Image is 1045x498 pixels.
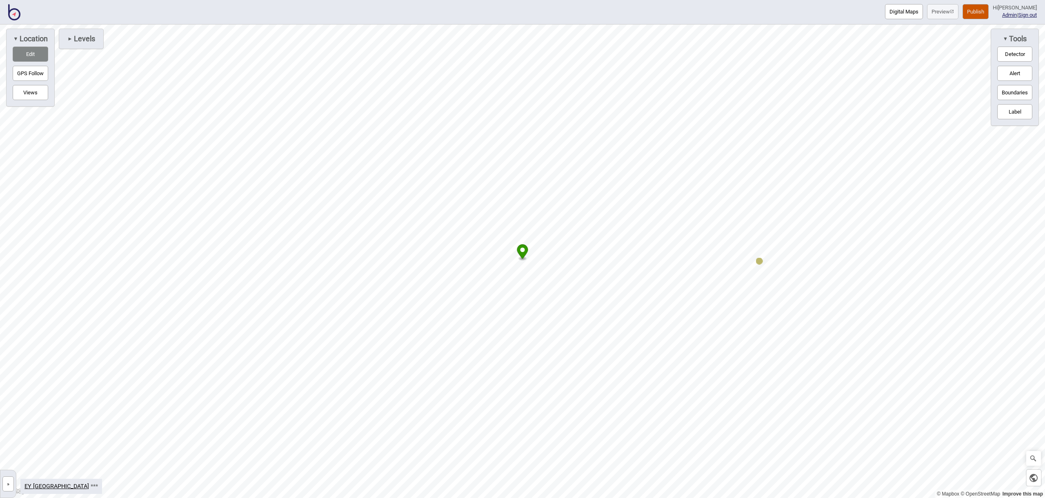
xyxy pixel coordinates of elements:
[13,85,48,100] button: Views
[997,104,1032,119] button: Label
[2,476,14,491] button: »
[997,66,1032,81] button: Alert
[18,34,48,43] span: Location
[927,4,958,19] button: Preview
[73,34,95,43] span: Levels
[961,491,1000,497] a: OpenStreetMap
[885,4,923,19] button: Digital Maps
[937,491,959,497] a: Mapbox
[13,36,18,42] span: ▼
[517,244,528,261] div: Map marker
[993,4,1037,11] div: Hi [PERSON_NAME]
[8,4,20,20] img: BindiMaps CMS
[756,258,763,265] div: Map marker
[67,36,72,42] span: ►
[13,66,48,81] button: GPS Follow
[0,479,16,487] a: »
[997,85,1032,100] button: Boundaries
[1003,36,1008,42] span: ▼
[997,47,1032,62] button: Detector
[13,47,48,62] button: Edit
[2,486,38,496] a: Mapbox logo
[1018,12,1037,18] button: Sign out
[1003,491,1043,497] a: Map feedback
[1002,12,1017,18] a: Admin
[927,4,958,19] a: Previewpreview
[24,483,89,490] a: EY [GEOGRAPHIC_DATA]
[1008,34,1027,43] span: Tools
[1002,12,1018,18] span: |
[950,9,954,13] img: preview
[963,4,989,19] button: Publish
